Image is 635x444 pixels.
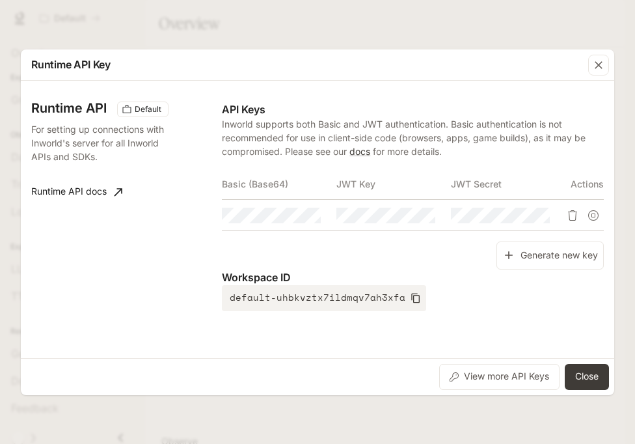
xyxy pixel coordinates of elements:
[451,169,565,200] th: JWT Secret
[222,117,604,158] p: Inworld supports both Basic and JWT authentication. Basic authentication is not recommended for u...
[565,169,604,200] th: Actions
[222,270,604,285] p: Workspace ID
[496,242,604,270] button: Generate new key
[222,285,426,311] button: default-uhbkvztx7ildmqv7ah3xfa
[26,179,128,205] a: Runtime API docs
[31,102,107,115] h3: Runtime API
[117,102,169,117] div: These keys will apply to your current workspace only
[439,364,560,390] button: View more API Keys
[222,169,336,200] th: Basic (Base64)
[129,104,167,115] span: Default
[565,364,609,390] button: Close
[222,102,604,117] p: API Keys
[31,122,167,163] p: For setting up connections with Inworld's server for all Inworld APIs and SDKs.
[31,57,111,72] p: Runtime API Key
[583,205,604,226] button: Suspend API key
[562,205,583,226] button: Delete API key
[336,169,451,200] th: JWT Key
[349,146,370,157] a: docs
